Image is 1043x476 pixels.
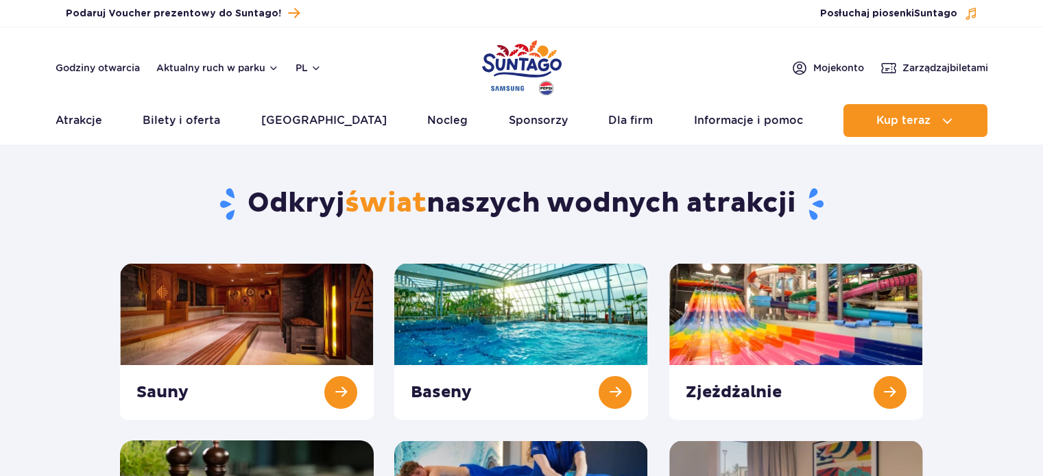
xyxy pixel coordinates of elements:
button: pl [296,61,322,75]
a: Nocleg [427,104,468,137]
a: [GEOGRAPHIC_DATA] [261,104,387,137]
a: Informacje i pomoc [694,104,803,137]
span: Kup teraz [876,114,931,127]
a: Mojekonto [791,60,864,76]
a: Park of Poland [482,34,562,97]
span: Suntago [914,9,957,18]
button: Aktualny ruch w parku [156,62,279,73]
span: Zarządzaj biletami [902,61,988,75]
span: świat [345,186,427,221]
a: Sponsorzy [509,104,568,137]
a: Bilety i oferta [143,104,220,137]
a: Dla firm [608,104,653,137]
span: Posłuchaj piosenki [820,7,957,21]
a: Godziny otwarcia [56,61,140,75]
a: Atrakcje [56,104,102,137]
a: Podaruj Voucher prezentowy do Suntago! [66,4,300,23]
button: Posłuchaj piosenkiSuntago [820,7,978,21]
span: Podaruj Voucher prezentowy do Suntago! [66,7,281,21]
button: Kup teraz [843,104,987,137]
a: Zarządzajbiletami [880,60,988,76]
h1: Odkryj naszych wodnych atrakcji [120,186,923,222]
span: Moje konto [813,61,864,75]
